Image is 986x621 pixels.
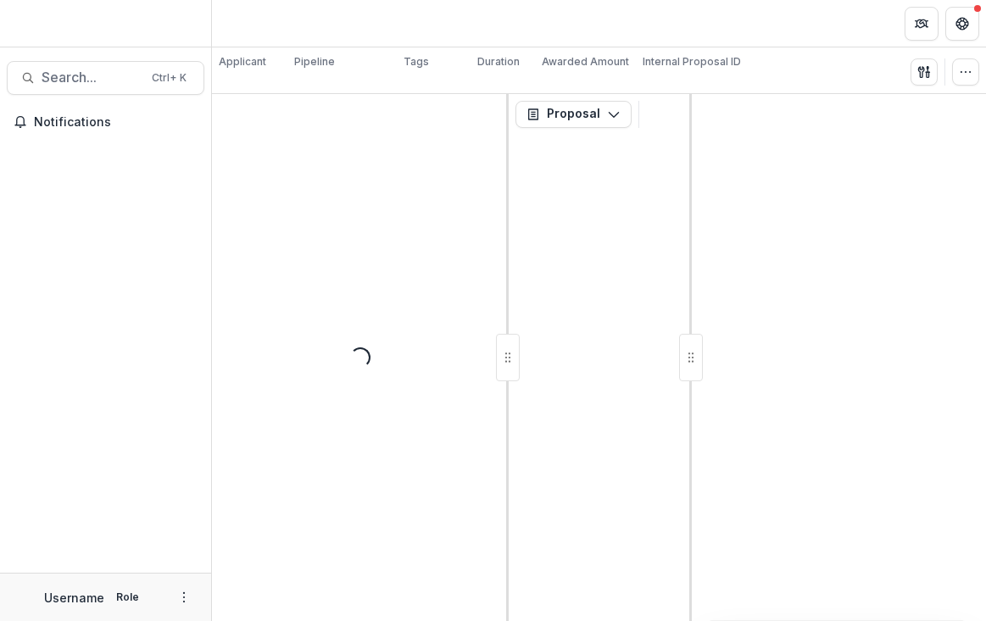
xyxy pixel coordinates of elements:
button: Notifications [7,108,204,136]
p: Duration [477,54,520,69]
button: Search... [7,61,204,95]
span: Notifications [34,115,198,130]
p: Applicant [219,54,266,69]
span: Search... [42,69,142,86]
p: Tags [404,54,429,69]
p: Username [44,589,104,607]
button: Partners [905,7,939,41]
button: More [174,587,194,607]
p: Internal Proposal ID [643,54,741,69]
p: Awarded Amount [542,54,629,69]
div: Ctrl + K [148,69,190,87]
p: Role [111,590,144,605]
p: Pipeline [294,54,335,69]
button: Get Help [945,7,979,41]
button: Proposal [515,101,632,128]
